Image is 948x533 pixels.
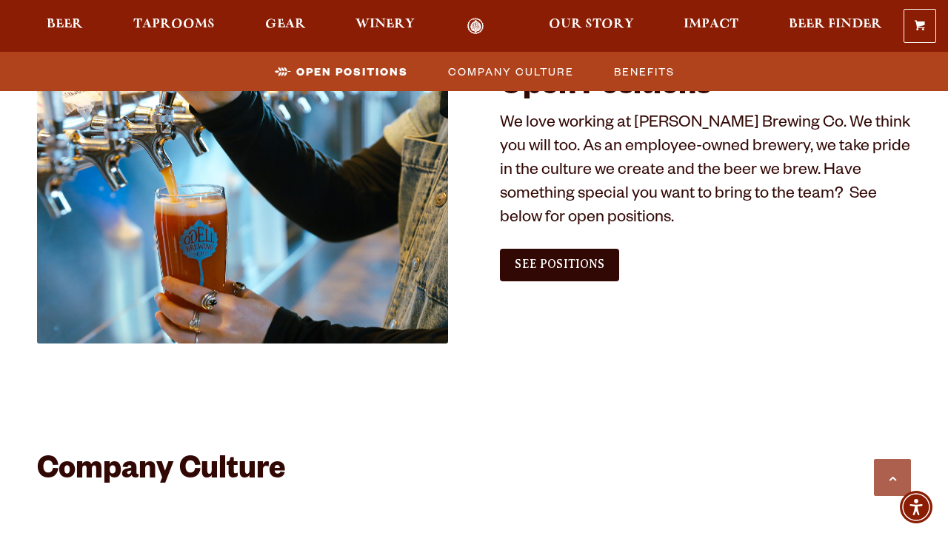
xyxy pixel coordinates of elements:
[47,19,83,30] span: Beer
[614,61,675,82] span: Benefits
[515,258,604,271] span: See Positions
[265,19,306,30] span: Gear
[37,18,93,35] a: Beer
[605,61,682,82] a: Benefits
[133,19,215,30] span: Taprooms
[900,491,932,523] div: Accessibility Menu
[266,61,415,82] a: Open Positions
[448,61,574,82] span: Company Culture
[439,61,581,82] a: Company Culture
[256,18,316,35] a: Gear
[674,18,748,35] a: Impact
[355,19,415,30] span: Winery
[684,19,738,30] span: Impact
[37,455,911,490] h2: Company Culture
[500,249,619,281] a: See Positions
[500,113,911,232] p: We love working at [PERSON_NAME] Brewing Co. We think you will too. As an employee-owned brewery,...
[789,19,882,30] span: Beer Finder
[779,18,892,35] a: Beer Finder
[874,459,911,496] a: Scroll to top
[539,18,644,35] a: Our Story
[124,18,224,35] a: Taprooms
[549,19,634,30] span: Our Story
[447,18,503,35] a: Odell Home
[296,61,408,82] span: Open Positions
[346,18,424,35] a: Winery
[37,70,448,343] img: Jobs_1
